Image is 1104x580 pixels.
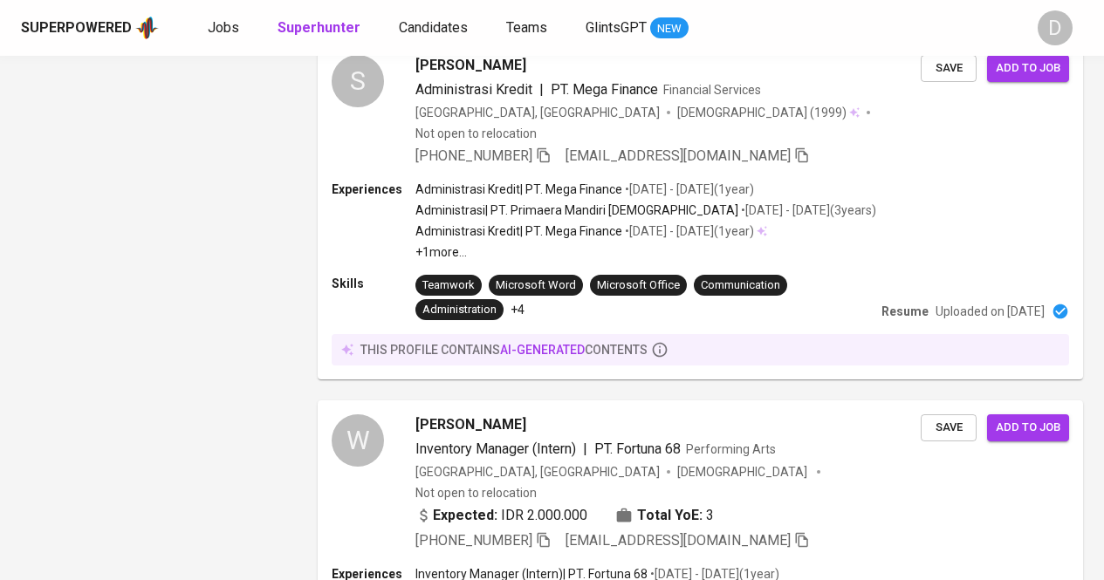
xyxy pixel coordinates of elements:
span: Inventory Manager (Intern) [415,440,576,457]
p: Administrasi Kredit | PT. Mega Finance [415,181,622,198]
a: Superhunter [278,17,364,39]
div: Microsoft Office [597,277,680,294]
span: [PERSON_NAME] [415,55,526,76]
p: +1 more ... [415,243,876,261]
b: Superhunter [278,19,360,36]
div: [GEOGRAPHIC_DATA], [GEOGRAPHIC_DATA] [415,463,660,481]
p: Not open to relocation [415,125,537,142]
span: 3 [706,505,714,526]
div: Communication [701,277,780,294]
button: Add to job [987,414,1069,441]
div: (1999) [677,104,860,121]
div: D [1038,10,1073,45]
a: Jobs [208,17,243,39]
span: NEW [650,20,689,38]
p: this profile contains contents [360,341,648,358]
div: Administration [422,302,497,318]
b: Total YoE: [637,505,703,526]
img: app logo [135,15,159,41]
div: Superpowered [21,18,132,38]
span: Add to job [996,418,1060,438]
a: Candidates [399,17,471,39]
div: Microsoft Word [496,277,576,294]
p: Experiences [332,181,415,198]
p: Skills [332,275,415,292]
span: Performing Arts [686,442,776,456]
span: [PHONE_NUMBER] [415,147,532,164]
span: PT. Fortuna 68 [594,440,681,457]
p: • [DATE] - [DATE] ( 1 year ) [622,222,754,240]
span: AI-generated [500,343,585,357]
span: [EMAIL_ADDRESS][DOMAIN_NAME] [566,147,791,164]
div: S [332,55,384,107]
p: Administrasi | PT. Primaera Mandiri [DEMOGRAPHIC_DATA] [415,201,738,219]
p: Administrasi Kredit | PT. Mega Finance [415,222,622,240]
span: Candidates [399,19,468,36]
a: S[PERSON_NAME]Administrasi Kredit|PT. Mega FinanceFinancial Services[GEOGRAPHIC_DATA], [GEOGRAPHI... [318,41,1083,379]
button: Save [921,55,977,82]
a: GlintsGPT NEW [586,17,689,39]
span: Add to job [996,58,1060,78]
p: Resume [881,303,929,320]
div: W [332,414,384,467]
span: | [583,439,587,460]
span: | [539,79,544,100]
span: [EMAIL_ADDRESS][DOMAIN_NAME] [566,532,791,549]
p: +4 [511,301,525,318]
span: Financial Services [663,83,761,97]
b: Expected: [433,505,497,526]
button: Add to job [987,55,1069,82]
span: [DEMOGRAPHIC_DATA] [677,463,810,481]
span: GlintsGPT [586,19,647,36]
span: [PERSON_NAME] [415,414,526,435]
span: PT. Mega Finance [551,81,658,98]
span: [PHONE_NUMBER] [415,532,532,549]
div: IDR 2.000.000 [415,505,587,526]
p: Not open to relocation [415,484,537,502]
div: Teamwork [422,277,475,294]
div: [GEOGRAPHIC_DATA], [GEOGRAPHIC_DATA] [415,104,660,121]
a: Superpoweredapp logo [21,15,159,41]
button: Save [921,414,977,441]
span: Save [929,418,968,438]
span: Teams [506,19,547,36]
a: Teams [506,17,551,39]
span: [DEMOGRAPHIC_DATA] [677,104,810,121]
span: Jobs [208,19,239,36]
span: Save [929,58,968,78]
span: Administrasi Kredit [415,81,532,98]
p: Uploaded on [DATE] [936,303,1045,320]
p: • [DATE] - [DATE] ( 1 year ) [622,181,754,198]
p: • [DATE] - [DATE] ( 3 years ) [738,201,876,219]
